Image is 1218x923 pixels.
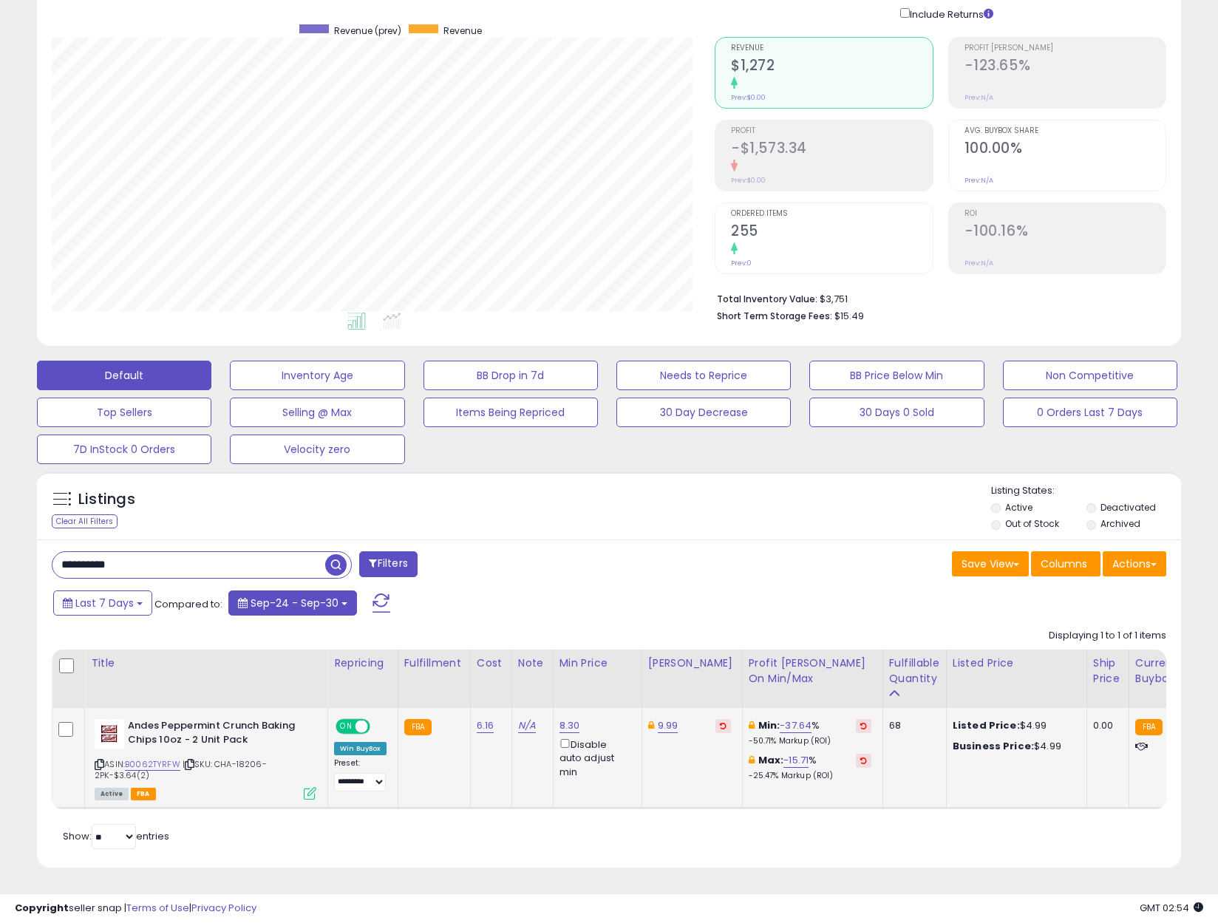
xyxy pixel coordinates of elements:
span: Sep-24 - Sep-30 [251,596,338,610]
b: Listed Price: [953,718,1020,732]
span: Last 7 Days [75,596,134,610]
label: Active [1005,501,1032,514]
img: 41o+H3UrUAL._SL40_.jpg [95,719,124,749]
div: seller snap | | [15,902,256,916]
div: Cost [477,655,506,671]
div: Fulfillment [404,655,464,671]
i: Revert to store-level Min Markup [860,722,867,729]
button: Columns [1031,551,1100,576]
small: Prev: N/A [964,259,993,268]
span: Revenue [731,44,932,52]
button: Needs to Reprice [616,361,791,390]
div: $4.99 [953,719,1075,732]
div: Clear All Filters [52,514,118,528]
div: Title [91,655,321,671]
div: Note [518,655,547,671]
button: Sep-24 - Sep-30 [228,590,357,616]
div: Win BuyBox [334,742,387,755]
span: Avg. Buybox Share [964,127,1166,135]
div: Fulfillable Quantity [889,655,940,687]
span: Profit [PERSON_NAME] [964,44,1166,52]
button: 0 Orders Last 7 Days [1003,398,1177,427]
div: [PERSON_NAME] [648,655,736,671]
span: All listings currently available for purchase on Amazon [95,788,129,800]
span: $15.49 [834,309,864,323]
a: 9.99 [658,718,678,733]
span: Revenue (prev) [334,24,401,37]
p: -25.47% Markup (ROI) [749,771,871,781]
div: Disable auto adjust min [559,736,630,779]
a: Terms of Use [126,901,189,915]
button: Non Competitive [1003,361,1177,390]
a: -15.71 [783,753,809,768]
h2: 100.00% [964,140,1166,160]
div: Repricing [334,655,392,671]
button: Last 7 Days [53,590,152,616]
button: Velocity zero [230,435,404,464]
button: 7D InStock 0 Orders [37,435,211,464]
button: BB Drop in 7d [423,361,598,390]
small: Prev: 0 [731,259,752,268]
button: Default [37,361,211,390]
li: $3,751 [717,289,1155,307]
b: Andes Peppermint Crunch Baking Chips 10oz - 2 Unit Pack [128,719,307,750]
strong: Copyright [15,901,69,915]
small: Prev: $0.00 [731,93,766,102]
button: 30 Day Decrease [616,398,791,427]
span: Profit [731,127,932,135]
span: Columns [1041,556,1087,571]
small: Prev: $0.00 [731,176,766,185]
span: OFF [368,721,392,733]
a: B0062TYRFW [125,758,180,771]
div: Preset: [334,758,387,791]
div: Displaying 1 to 1 of 1 items [1049,629,1166,643]
span: Show: entries [63,829,169,843]
h2: -123.65% [964,57,1166,77]
a: 6.16 [477,718,494,733]
div: Listed Price [953,655,1081,671]
h2: -$1,573.34 [731,140,932,160]
span: Compared to: [154,597,222,611]
small: Prev: N/A [964,93,993,102]
button: Inventory Age [230,361,404,390]
h2: 255 [731,222,932,242]
div: 68 [889,719,935,732]
a: N/A [518,718,536,733]
div: ASIN: [95,719,316,798]
div: % [749,719,871,746]
button: Save View [952,551,1029,576]
button: BB Price Below Min [809,361,984,390]
div: Min Price [559,655,636,671]
button: Items Being Repriced [423,398,598,427]
button: Selling @ Max [230,398,404,427]
span: FBA [131,788,156,800]
button: 30 Days 0 Sold [809,398,984,427]
label: Out of Stock [1005,517,1059,530]
small: Prev: N/A [964,176,993,185]
span: 2025-10-8 02:54 GMT [1140,901,1203,915]
small: FBA [1135,719,1163,735]
h2: -100.16% [964,222,1166,242]
h5: Listings [78,489,135,510]
div: Include Returns [889,5,1011,22]
button: Actions [1103,551,1166,576]
div: Ship Price [1093,655,1123,687]
i: Revert to store-level Max Markup [860,757,867,764]
a: Privacy Policy [191,901,256,915]
b: Total Inventory Value: [717,293,817,305]
th: The percentage added to the cost of goods (COGS) that forms the calculator for Min & Max prices. [742,650,882,708]
i: Revert to store-level Dynamic Max Price [720,722,727,729]
h2: $1,272 [731,57,932,77]
div: Profit [PERSON_NAME] on Min/Max [749,655,877,687]
div: 0.00 [1093,719,1117,732]
i: This overrides the store level Dynamic Max Price for this listing [648,721,654,730]
div: $4.99 [953,740,1075,753]
i: This overrides the store level min markup for this listing [749,721,755,730]
div: % [749,754,871,781]
span: ROI [964,210,1166,218]
p: Listing States: [991,484,1181,498]
div: Current Buybox Price [1135,655,1211,687]
label: Archived [1100,517,1140,530]
i: This overrides the store level max markup for this listing [749,755,755,765]
b: Min: [758,718,780,732]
